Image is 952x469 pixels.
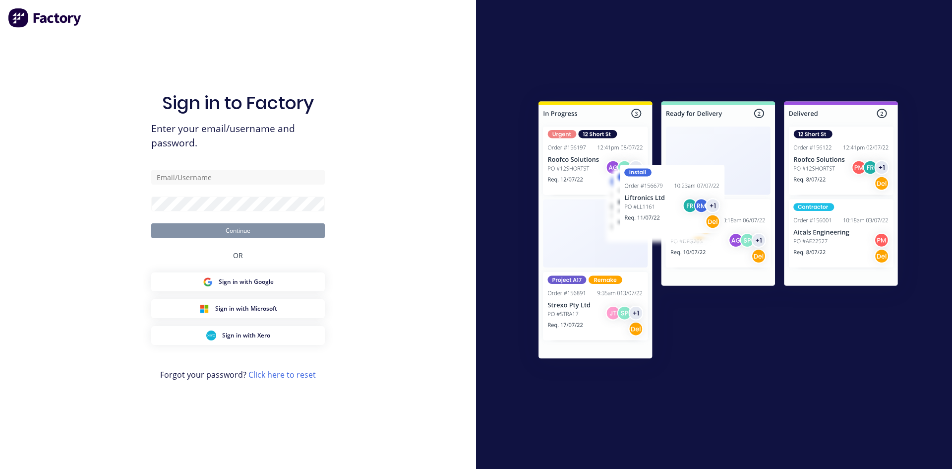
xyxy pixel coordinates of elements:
img: Sign in [517,81,920,382]
span: Sign in with Google [219,277,274,286]
button: Google Sign inSign in with Google [151,272,325,291]
span: Sign in with Microsoft [215,304,277,313]
span: Sign in with Xero [222,331,270,340]
a: Click here to reset [248,369,316,380]
span: Enter your email/username and password. [151,122,325,150]
button: Xero Sign inSign in with Xero [151,326,325,345]
button: Continue [151,223,325,238]
img: Microsoft Sign in [199,304,209,314]
button: Microsoft Sign inSign in with Microsoft [151,299,325,318]
img: Xero Sign in [206,331,216,340]
div: OR [233,238,243,272]
input: Email/Username [151,170,325,185]
img: Google Sign in [203,277,213,287]
img: Factory [8,8,82,28]
span: Forgot your password? [160,369,316,381]
h1: Sign in to Factory [162,92,314,114]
